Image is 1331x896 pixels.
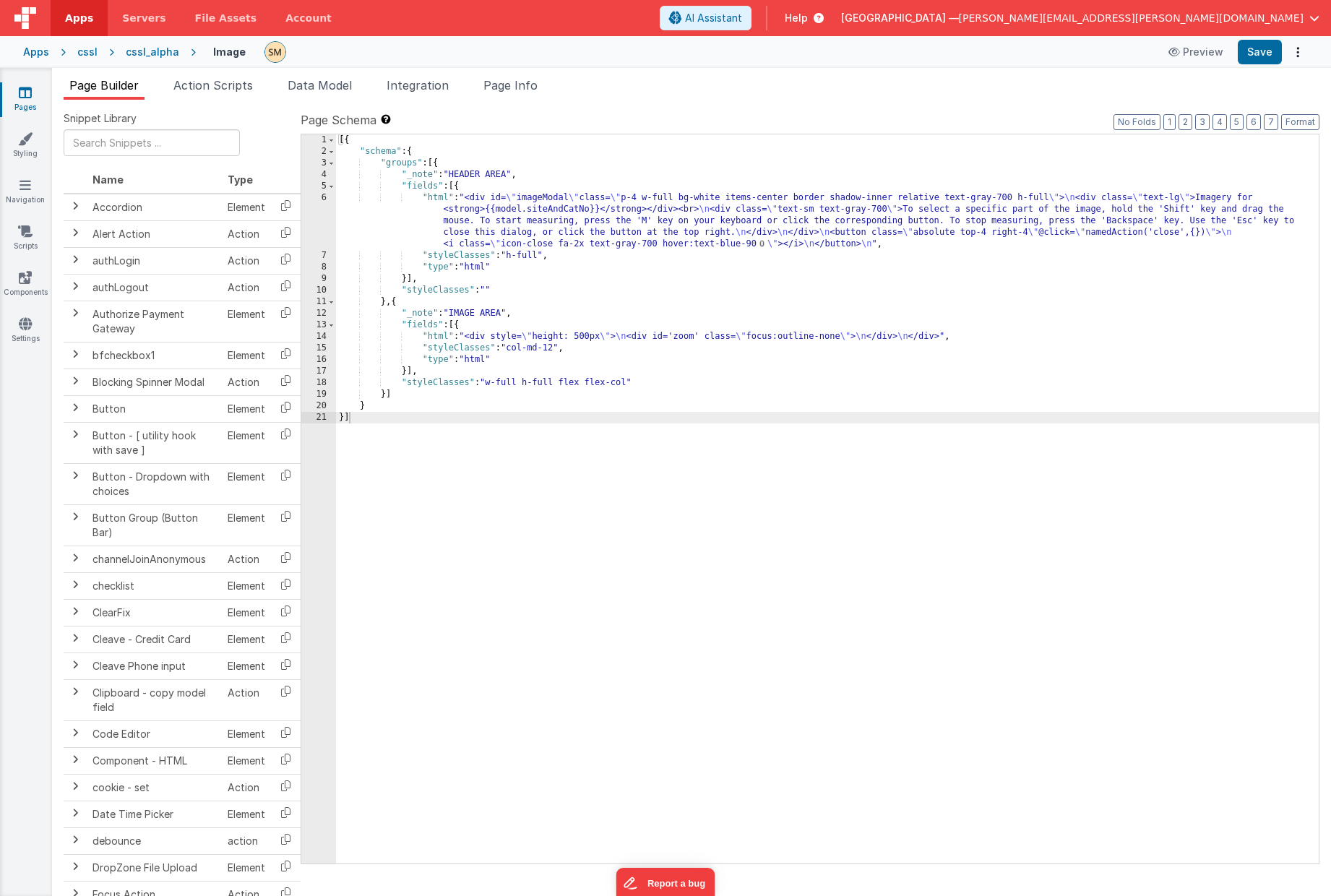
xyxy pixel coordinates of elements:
td: Element [222,854,271,881]
div: 9 [301,273,336,285]
td: Action [222,369,271,395]
div: 8 [301,262,336,273]
button: [GEOGRAPHIC_DATA] — [PERSON_NAME][EMAIL_ADDRESS][PERSON_NAME][DOMAIN_NAME] [841,11,1319,25]
td: Element [222,626,271,652]
td: Action [222,247,271,274]
td: Element [222,463,271,504]
span: [PERSON_NAME][EMAIL_ADDRESS][PERSON_NAME][DOMAIN_NAME] [959,11,1304,25]
span: Page Info [483,78,538,92]
span: AI Assistant [685,11,742,25]
span: Type [228,173,253,186]
div: 1 [301,134,336,146]
div: 5 [301,181,336,192]
td: action [222,827,271,854]
td: ClearFix [87,599,222,626]
button: Preview [1160,40,1232,64]
button: No Folds [1114,114,1160,130]
button: 2 [1179,114,1192,130]
span: Action Scripts [173,78,253,92]
span: Page Builder [69,78,139,92]
div: 10 [301,285,336,296]
div: 14 [301,331,336,343]
td: Action [222,220,271,247]
div: Apps [23,45,49,59]
td: Action [222,546,271,572]
td: Element [222,301,271,342]
div: 7 [301,250,336,262]
button: 4 [1212,114,1227,130]
h4: Image [213,46,246,57]
td: Element [222,652,271,679]
span: Data Model [288,78,352,92]
div: 11 [301,296,336,308]
button: Options [1288,42,1308,62]
div: 2 [301,146,336,158]
td: Element [222,801,271,827]
td: authLogin [87,247,222,274]
button: 6 [1246,114,1261,130]
td: Action [222,274,271,301]
button: 5 [1230,114,1244,130]
td: Clipboard - copy model field [87,679,222,720]
span: Apps [65,11,93,25]
button: 7 [1264,114,1278,130]
td: Authorize Payment Gateway [87,301,222,342]
td: Action [222,679,271,720]
td: DropZone File Upload [87,854,222,881]
button: AI Assistant [660,6,751,30]
button: Format [1281,114,1319,130]
td: authLogout [87,274,222,301]
td: Cleave - Credit Card [87,626,222,652]
td: bfcheckbox1 [87,342,222,369]
td: Action [222,774,271,801]
span: Page Schema [301,111,376,129]
td: Button [87,395,222,422]
td: Element [222,504,271,546]
td: checklist [87,572,222,599]
span: Integration [387,78,449,92]
td: Element [222,572,271,599]
td: debounce [87,827,222,854]
span: File Assets [195,11,257,25]
div: 15 [301,343,336,354]
td: cookie - set [87,774,222,801]
td: Component - HTML [87,747,222,774]
div: cssl_alpha [126,45,179,59]
td: Cleave Phone input [87,652,222,679]
button: 1 [1163,114,1176,130]
td: Date Time Picker [87,801,222,827]
td: Element [222,395,271,422]
span: [GEOGRAPHIC_DATA] — [841,11,959,25]
td: Element [222,599,271,626]
div: 21 [301,412,336,423]
div: 18 [301,377,336,389]
div: cssl [77,45,98,59]
div: 13 [301,319,336,331]
td: Element [222,720,271,747]
td: Element [222,194,271,221]
td: Accordion [87,194,222,221]
div: 20 [301,400,336,412]
div: 4 [301,169,336,181]
button: Save [1238,40,1282,64]
span: Help [785,11,808,25]
img: e9616e60dfe10b317d64a5e98ec8e357 [265,42,285,62]
div: 6 [301,192,336,250]
span: Servers [122,11,165,25]
td: Element [222,422,271,463]
div: 16 [301,354,336,366]
div: 3 [301,158,336,169]
span: Snippet Library [64,111,137,126]
button: 3 [1195,114,1210,130]
td: Blocking Spinner Modal [87,369,222,395]
td: Element [222,342,271,369]
td: Button - [ utility hook with save ] [87,422,222,463]
span: Name [92,173,124,186]
div: 19 [301,389,336,400]
td: channelJoinAnonymous [87,546,222,572]
div: 17 [301,366,336,377]
td: Button Group (Button Bar) [87,504,222,546]
input: Search Snippets ... [64,129,240,156]
td: Element [222,747,271,774]
td: Alert Action [87,220,222,247]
